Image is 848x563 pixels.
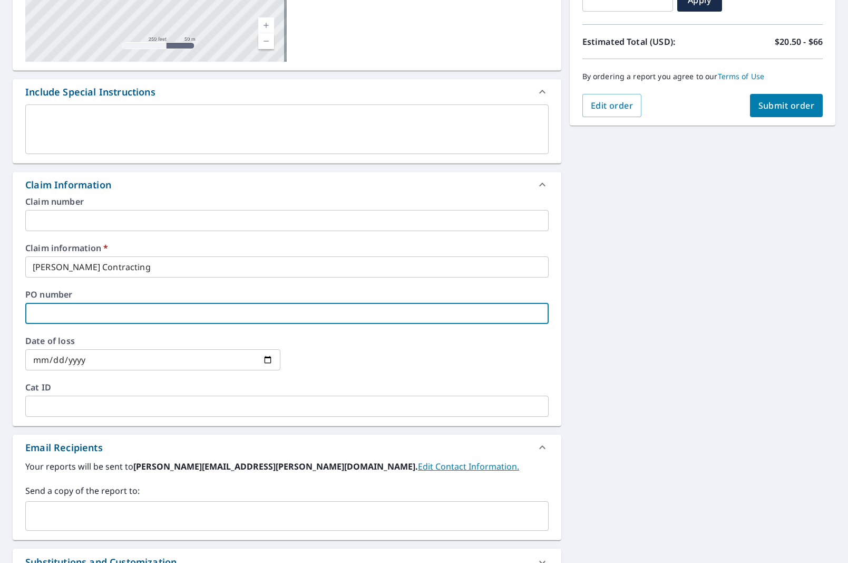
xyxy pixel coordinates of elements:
p: Estimated Total (USD): [582,35,703,48]
div: Include Special Instructions [13,79,561,104]
span: Submit order [758,100,815,111]
b: [PERSON_NAME][EMAIL_ADDRESS][PERSON_NAME][DOMAIN_NAME]. [133,461,418,472]
button: Submit order [750,94,823,117]
label: PO number [25,290,549,299]
a: Terms of Use [718,71,765,81]
span: Edit order [591,100,633,111]
div: Include Special Instructions [25,85,155,99]
a: Current Level 17, Zoom Out [258,33,274,49]
a: Current Level 17, Zoom In [258,17,274,33]
p: $20.50 - $66 [775,35,823,48]
button: Edit order [582,94,642,117]
div: Email Recipients [25,441,103,455]
label: Claim information [25,244,549,252]
label: Your reports will be sent to [25,460,549,473]
p: By ordering a report you agree to our [582,72,823,81]
label: Date of loss [25,337,280,345]
label: Claim number [25,197,549,206]
div: Claim Information [13,172,561,197]
label: Cat ID [25,383,549,392]
a: EditContactInfo [418,461,519,472]
div: Email Recipients [13,435,561,460]
div: Claim Information [25,178,111,192]
label: Send a copy of the report to: [25,484,549,497]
